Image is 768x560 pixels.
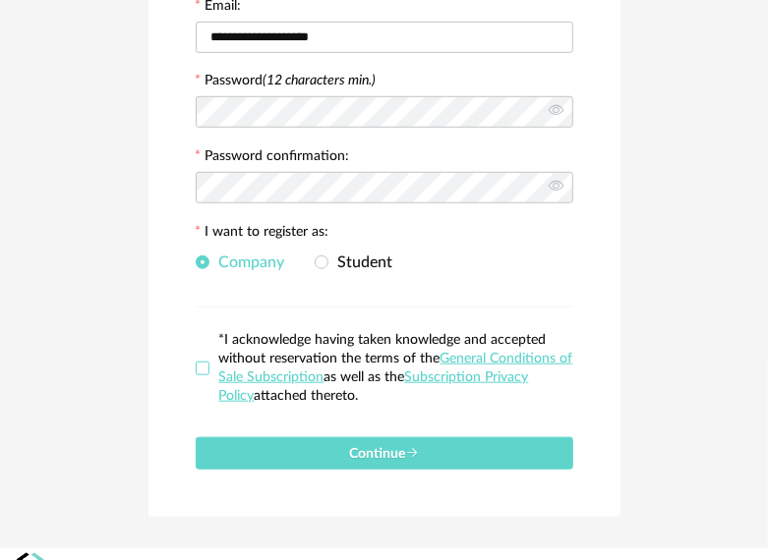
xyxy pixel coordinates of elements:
span: Company [209,254,285,270]
i: (12 characters min.) [264,74,377,87]
button: Continue [196,437,573,470]
span: Student [328,254,393,270]
label: Password confirmation: [196,149,350,167]
span: Continue [349,447,419,461]
span: *I acknowledge having taken knowledge and accepted without reservation the terms of the as well a... [219,333,573,403]
label: Password [206,74,377,87]
a: Subscription Privacy Policy [219,370,529,403]
a: General Conditions of Sale Subscription [219,352,573,384]
label: I want to register as: [196,225,329,243]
